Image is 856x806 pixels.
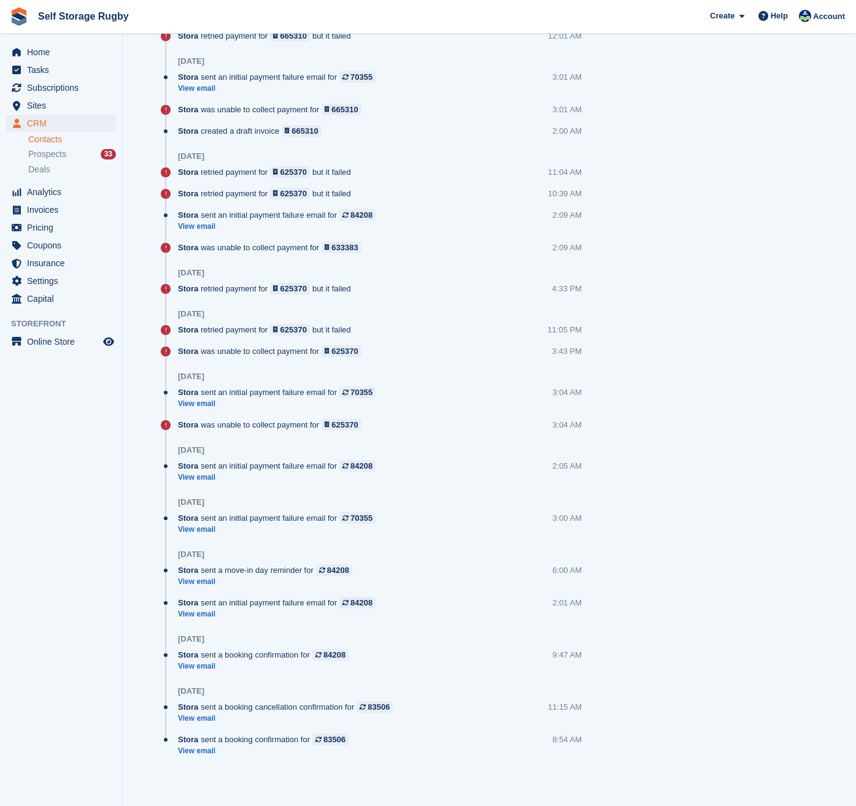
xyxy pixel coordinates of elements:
span: Stora [178,125,198,137]
a: menu [6,272,116,290]
a: View email [178,221,382,232]
div: 8:54 AM [552,734,582,745]
div: 633383 [331,242,358,253]
div: retried payment for but it failed [178,166,357,178]
a: View email [178,713,399,724]
a: 84208 [339,597,376,608]
span: Stora [178,345,198,357]
div: 2:09 AM [552,209,582,221]
a: menu [6,290,116,307]
div: 4:33 PM [552,283,582,294]
a: Prospects 33 [28,148,116,161]
div: 2:05 AM [552,460,582,472]
div: [DATE] [178,634,204,644]
div: 625370 [280,188,307,199]
div: 84208 [350,597,372,608]
div: [DATE] [178,268,204,278]
div: retried payment for but it failed [178,30,357,42]
div: 11:05 PM [547,324,582,336]
a: menu [6,44,116,61]
div: [DATE] [178,56,204,66]
span: CRM [27,115,101,132]
a: 625370 [322,419,361,431]
div: 3:04 AM [552,386,582,398]
div: 12:01 AM [548,30,582,42]
span: Stora [178,104,198,115]
span: Stora [178,734,198,745]
div: 83506 [323,734,345,745]
a: 70355 [339,386,376,398]
span: Storefront [11,318,122,330]
a: Self Storage Rugby [33,6,134,26]
div: 625370 [280,283,307,294]
div: 11:04 AM [548,166,582,178]
div: 3:04 AM [552,419,582,431]
div: 84208 [327,564,349,576]
a: 70355 [339,512,376,524]
a: menu [6,115,116,132]
div: 84208 [323,649,345,661]
div: retried payment for but it failed [178,188,357,199]
a: View email [178,609,382,620]
a: Deals [28,163,116,176]
div: retried payment for but it failed [178,324,357,336]
div: [DATE] [178,309,204,319]
div: 70355 [350,386,372,398]
a: menu [6,97,116,114]
span: Stora [178,71,198,83]
a: 70355 [339,71,376,83]
div: was unable to collect payment for [178,104,368,115]
a: 665310 [282,125,322,137]
span: Analytics [27,183,101,201]
span: Prospects [28,148,66,160]
div: sent an initial payment failure email for [178,386,382,398]
a: 665310 [270,30,310,42]
span: Stora [178,649,198,661]
a: 83506 [357,701,393,713]
a: 84208 [339,209,376,221]
span: Stora [178,564,198,576]
div: 83506 [368,701,390,713]
span: Online Store [27,333,101,350]
span: Tasks [27,61,101,79]
a: menu [6,183,116,201]
a: View email [178,83,382,94]
div: 625370 [280,166,307,178]
div: 11:15 AM [548,701,582,713]
div: sent a move-in day reminder for [178,564,358,576]
a: 625370 [322,345,361,357]
a: menu [6,79,116,96]
span: Stora [178,166,198,178]
a: 625370 [270,324,310,336]
div: 2:00 AM [552,125,582,137]
div: 625370 [280,324,307,336]
span: Settings [27,272,101,290]
a: menu [6,61,116,79]
span: Stora [178,701,198,713]
div: was unable to collect payment for [178,345,368,357]
div: 70355 [350,512,372,524]
div: sent a booking confirmation for [178,734,355,745]
div: sent an initial payment failure email for [178,460,382,472]
div: 9:47 AM [552,649,582,661]
div: 70355 [350,71,372,83]
span: Stora [178,419,198,431]
span: Capital [27,290,101,307]
span: Stora [178,242,198,253]
div: sent an initial payment failure email for [178,512,382,524]
div: [DATE] [178,550,204,559]
span: Stora [178,512,198,524]
img: stora-icon-8386f47178a22dfd0bd8f6a31ec36ba5ce8667c1dd55bd0f319d3a0aa187defe.svg [10,7,28,26]
div: was unable to collect payment for [178,242,368,253]
span: Sites [27,97,101,114]
a: Preview store [101,334,116,349]
div: [DATE] [178,445,204,455]
a: 84208 [312,649,349,661]
span: Stora [178,30,198,42]
span: Stora [178,386,198,398]
div: 84208 [350,209,372,221]
img: Richard Palmer [799,10,811,22]
a: 625370 [270,166,310,178]
div: retried payment for but it failed [178,283,357,294]
a: View email [178,399,382,409]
